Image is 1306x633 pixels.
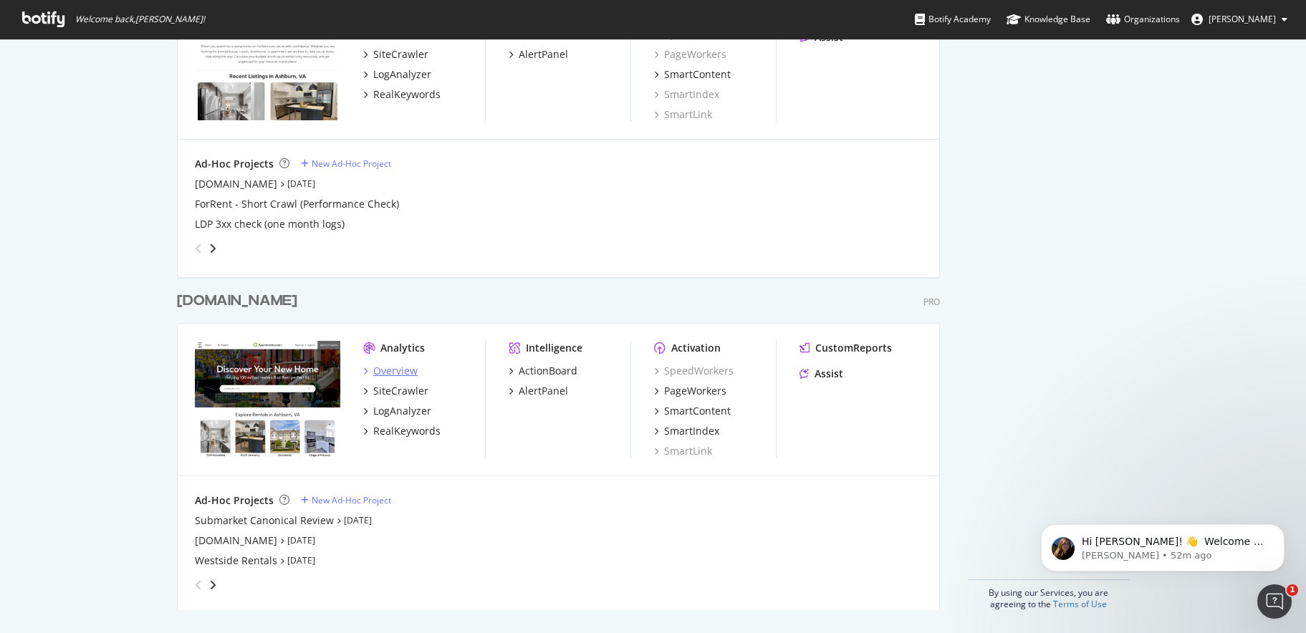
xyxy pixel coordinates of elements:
a: LDP 3xx check (one month logs) [195,217,345,231]
span: 1 [1287,584,1298,596]
div: Botify Academy [915,12,991,26]
div: LogAnalyzer [373,404,431,418]
a: LogAnalyzer [363,404,431,418]
div: Organizations [1106,12,1180,26]
iframe: Intercom notifications message [1019,494,1306,594]
a: RealKeywords [363,87,441,102]
div: CustomReports [815,341,892,355]
div: New Ad-Hoc Project [312,158,391,170]
a: SpeedWorkers [654,364,734,378]
div: Analytics [380,341,425,355]
a: AlertPanel [509,47,568,62]
a: Terms of Use [1053,598,1107,610]
div: SmartContent [664,67,731,82]
div: LogAnalyzer [373,67,431,82]
a: [DATE] [287,534,315,546]
span: Scott Nickels [1209,13,1276,25]
div: Ad-Hoc Projects [195,157,274,171]
a: [DOMAIN_NAME] [195,533,277,548]
div: New Ad-Hoc Project [312,494,391,506]
a: [DATE] [344,514,372,526]
a: SmartIndex [654,424,719,438]
iframe: Intercom live chat [1257,584,1292,619]
a: SmartIndex [654,87,719,102]
div: AlertPanel [519,384,568,398]
a: New Ad-Hoc Project [301,158,391,170]
a: New Ad-Hoc Project [301,494,391,506]
div: ActionBoard [519,364,577,378]
a: PageWorkers [654,47,726,62]
div: angle-right [208,241,218,256]
div: Assist [815,367,843,381]
img: apartments.com [195,341,340,457]
div: SmartIndex [664,424,719,438]
div: By using our Services, you are agreeing to the [968,579,1130,610]
a: CustomReports [800,341,892,355]
a: ForRent - Short Crawl (Performance Check) [195,197,399,211]
div: Overview [373,364,418,378]
a: PageWorkers [654,384,726,398]
a: [DATE] [287,178,315,190]
a: Submarket Canonical Review [195,513,334,528]
a: Westside Rentals [195,554,277,568]
a: SmartLink [654,107,712,122]
div: angle-left [189,574,208,596]
div: PageWorkers [664,384,726,398]
div: Pro [923,296,940,308]
a: AlertPanel [509,384,568,398]
a: [DATE] [287,554,315,566]
div: Ad-Hoc Projects [195,493,274,508]
a: ActionBoard [509,364,577,378]
div: Knowledge Base [1007,12,1090,26]
div: SiteCrawler [373,384,428,398]
a: SiteCrawler [363,384,428,398]
div: [DOMAIN_NAME] [177,291,297,311]
a: RealKeywords [363,424,441,438]
div: RealKeywords [373,87,441,102]
span: Welcome back, [PERSON_NAME] ! [75,14,205,25]
a: Assist [800,367,843,381]
div: SiteCrawler [373,47,428,62]
div: angle-right [208,578,218,592]
a: [DOMAIN_NAME] [195,177,277,191]
div: SmartContent [664,404,731,418]
div: angle-left [189,237,208,260]
a: SmartContent [654,67,731,82]
a: [DOMAIN_NAME] [177,291,303,311]
a: SmartContent [654,404,731,418]
div: AlertPanel [519,47,568,62]
div: Intelligence [526,341,582,355]
div: Activation [671,341,721,355]
a: LogAnalyzer [363,67,431,82]
img: forrent.com [195,4,340,120]
a: SmartLink [654,444,712,458]
a: SiteCrawler [363,47,428,62]
div: RealKeywords [373,424,441,438]
a: Overview [363,364,418,378]
button: [PERSON_NAME] [1180,8,1299,31]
